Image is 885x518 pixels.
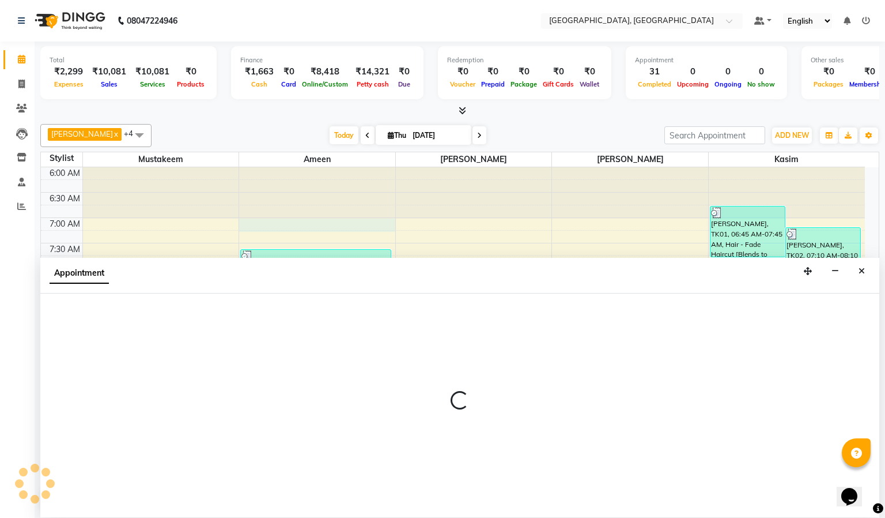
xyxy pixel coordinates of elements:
div: [PERSON_NAME], TK02, 07:10 AM-08:10 AM, Hair - Fade Haircut [Blends to Skin],[PERSON_NAME] Design... [786,228,860,278]
iframe: chat widget [837,472,873,506]
span: Card [278,80,299,88]
span: Appointment [50,263,109,284]
span: [PERSON_NAME] [396,152,552,167]
div: 7:30 AM [47,243,82,256]
div: [PERSON_NAME], TK01, 06:45 AM-07:45 AM, Hair - Fade Haircut [Blends to Skin],[PERSON_NAME] Design... [710,207,785,257]
div: 6:00 AM [47,167,82,179]
span: Cash [248,80,270,88]
div: 0 [674,65,712,78]
div: ₹0 [278,65,299,78]
button: Close [853,262,870,280]
span: Prepaid [478,80,508,88]
span: [PERSON_NAME] [51,129,113,138]
span: Mustakeem [83,152,239,167]
span: Ongoing [712,80,744,88]
div: ₹0 [394,65,414,78]
div: ₹0 [478,65,508,78]
div: ₹2,299 [50,65,88,78]
span: [PERSON_NAME] [552,152,708,167]
div: ₹0 [174,65,207,78]
div: ₹0 [447,65,478,78]
span: Expenses [51,80,86,88]
div: ₹10,081 [88,65,131,78]
span: Products [174,80,207,88]
span: Today [330,126,358,144]
div: 31 [635,65,674,78]
div: ₹1,663 [240,65,278,78]
button: ADD NEW [772,127,812,144]
div: ₹0 [811,65,846,78]
span: Sales [98,80,120,88]
div: ₹14,321 [351,65,394,78]
input: Search Appointment [664,126,765,144]
span: Completed [635,80,674,88]
div: ₹8,418 [299,65,351,78]
div: Stylist [41,152,82,164]
div: Redemption [447,55,602,65]
img: logo [29,5,108,37]
div: ₹10,081 [131,65,174,78]
div: Appointment [635,55,778,65]
a: x [113,129,118,138]
span: Voucher [447,80,478,88]
div: Total [50,55,207,65]
div: 6:30 AM [47,193,82,205]
div: ₹0 [577,65,602,78]
span: Package [508,80,540,88]
div: 7:00 AM [47,218,82,230]
span: Services [137,80,168,88]
span: Ameen [239,152,395,167]
span: Packages [811,80,846,88]
span: Upcoming [674,80,712,88]
div: Finance [240,55,414,65]
span: Kasim [709,152,865,167]
span: No show [744,80,778,88]
span: Due [395,80,413,88]
div: pradhes, TK03, 07:35 AM-08:35 AM, [PERSON_NAME] Design [Shaping, French, Stubble],Hair - Fade Hai... [241,250,391,300]
b: 08047224946 [127,5,177,37]
span: Thu [385,131,409,140]
div: ₹0 [540,65,577,78]
span: +4 [124,129,142,138]
div: 0 [712,65,744,78]
input: 2025-09-04 [409,127,467,144]
span: Petty cash [354,80,392,88]
div: ₹0 [508,65,540,78]
span: ADD NEW [775,131,809,140]
span: Online/Custom [299,80,351,88]
span: Wallet [577,80,602,88]
span: Gift Cards [540,80,577,88]
div: 0 [744,65,778,78]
